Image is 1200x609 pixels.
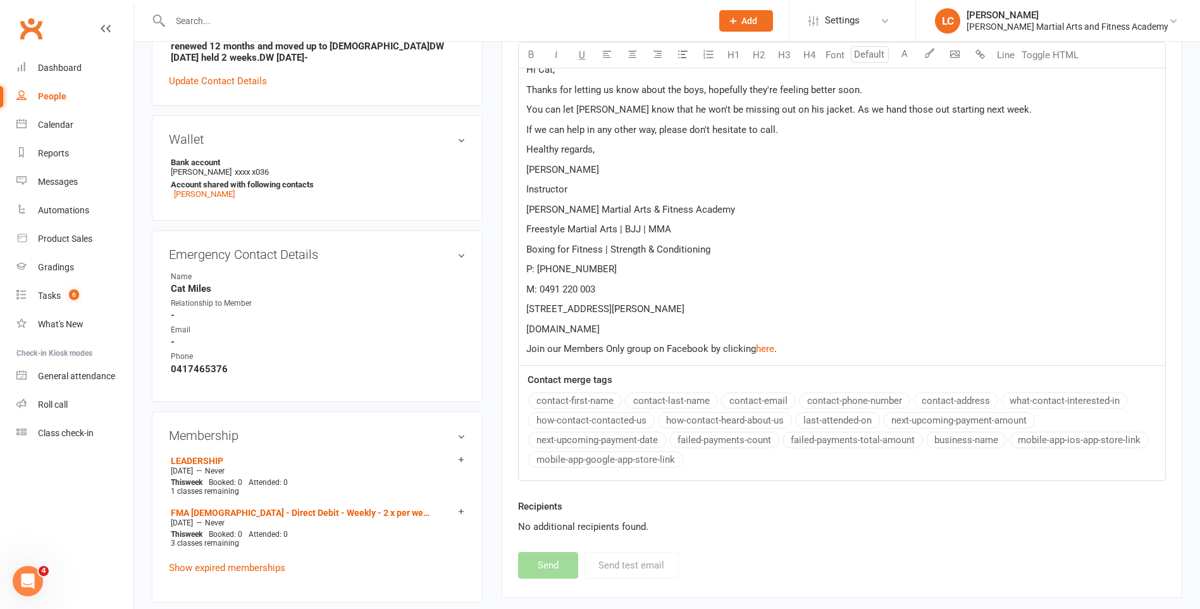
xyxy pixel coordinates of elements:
a: Calendar [16,111,133,139]
span: Join our Members Only group on Facebook by clicking [526,343,756,355]
div: No additional recipients found. [518,519,1166,534]
div: People [38,91,66,101]
input: Default [851,46,889,63]
div: Messages [38,177,78,187]
button: H2 [746,42,772,68]
a: Class kiosk mode [16,419,133,448]
strong: Bank account [171,158,459,167]
strong: Cat Miles [171,283,466,294]
div: Reports [38,148,69,158]
div: Relationship to Member [171,298,275,310]
div: Name [171,271,275,283]
a: Dashboard [16,54,133,82]
button: contact-email [721,392,796,409]
button: Add [719,10,773,32]
button: Font [822,42,848,68]
span: This [171,530,185,539]
span: here [756,343,774,355]
button: mobile-app-google-app-store-link [528,451,683,468]
div: Gradings [38,262,74,272]
button: Toggle HTML [1018,42,1082,68]
span: Hi Cat, [526,64,555,75]
div: week [168,478,206,487]
span: Thanks for letting us know about the boys, hopefully they're feeling better soon. [526,84,862,96]
h3: Membership [169,429,466,443]
span: [PERSON_NAME] [526,164,599,175]
div: [PERSON_NAME] Martial Arts and Fitness Academy [967,21,1168,32]
a: What's New [16,310,133,339]
a: People [16,82,133,111]
span: [DOMAIN_NAME] [526,323,600,335]
label: Contact merge tags [528,372,612,387]
a: FMA [DEMOGRAPHIC_DATA] - Direct Debit - Weekly - 2 x per week, 3rd class FREE! [INCLUDES 25% FAM ... [171,508,430,518]
div: Calendar [38,120,73,130]
span: 4 [39,566,49,576]
span: U [579,49,585,61]
div: Automations [38,205,89,215]
div: Roll call [38,399,68,410]
span: [PERSON_NAME] Martial Arts & Fitness Academy [526,204,735,215]
span: Never [205,518,225,527]
span: [STREET_ADDRESS][PERSON_NAME] [526,303,684,315]
button: how-contact-heard-about-us [658,412,792,429]
button: contact-last-name [625,392,718,409]
strong: - [171,336,466,348]
span: xxxx x036 [235,167,269,177]
div: Dashboard [38,63,82,73]
strong: Account shared with following contacts [171,180,459,189]
button: Line [993,42,1018,68]
strong: - [171,310,466,321]
span: 3 classes remaining [171,539,239,548]
button: how-contact-contacted-us [528,412,655,429]
span: You can let [PERSON_NAME] know that he won't be missing out on his jacket. As we hand those out s... [526,104,1032,115]
div: LC [935,8,960,34]
button: A [892,42,917,68]
span: M: 0491 220 003 [526,284,595,295]
div: Product Sales [38,234,92,244]
div: Phone [171,351,275,363]
button: contact-phone-number [799,392,910,409]
a: Gradings [16,253,133,282]
span: Never [205,467,225,475]
span: [DATE] [171,467,193,475]
span: P: [PHONE_NUMBER] [526,263,617,275]
button: what-contact-interested-in [1001,392,1128,409]
a: [PERSON_NAME] [174,189,235,199]
div: — [168,466,466,476]
span: Booked: 0 [209,530,242,539]
span: Boxing for Fitness | Strength & Conditioning [526,244,710,255]
a: LEADERSHIP [171,456,223,466]
span: Booked: 0 [209,478,242,487]
button: business-name [926,432,1006,448]
a: Tasks 6 [16,282,133,310]
a: Update Contact Details [169,73,267,89]
a: Product Sales [16,225,133,253]
span: . [774,343,777,355]
a: Show expired memberships [169,562,285,574]
span: [DATE] [171,518,193,527]
h3: Wallet [169,132,466,146]
span: Add [741,16,757,26]
div: — [168,518,466,528]
strong: 0417465376 [171,363,466,375]
a: Messages [16,168,133,196]
span: Attended: 0 [249,478,288,487]
button: contact-first-name [528,392,622,409]
div: [PERSON_NAME] [967,9,1168,21]
button: contact-address [913,392,998,409]
button: next-upcoming-payment-amount [883,412,1035,429]
span: Freestyle Martial Arts | BJJ | MMA [526,223,671,235]
button: U [569,42,595,68]
button: failed-payments-count [669,432,779,448]
span: Settings [825,6,860,35]
button: mobile-app-ios-app-store-link [1010,432,1149,448]
span: This [171,478,185,487]
a: Roll call [16,391,133,419]
input: Search... [166,12,703,30]
div: General attendance [38,371,115,381]
a: Reports [16,139,133,168]
h3: Emergency Contact Details [169,248,466,261]
button: next-upcoming-payment-date [528,432,666,448]
iframe: Intercom live chat [13,566,43,596]
span: 1 classes remaining [171,487,239,496]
